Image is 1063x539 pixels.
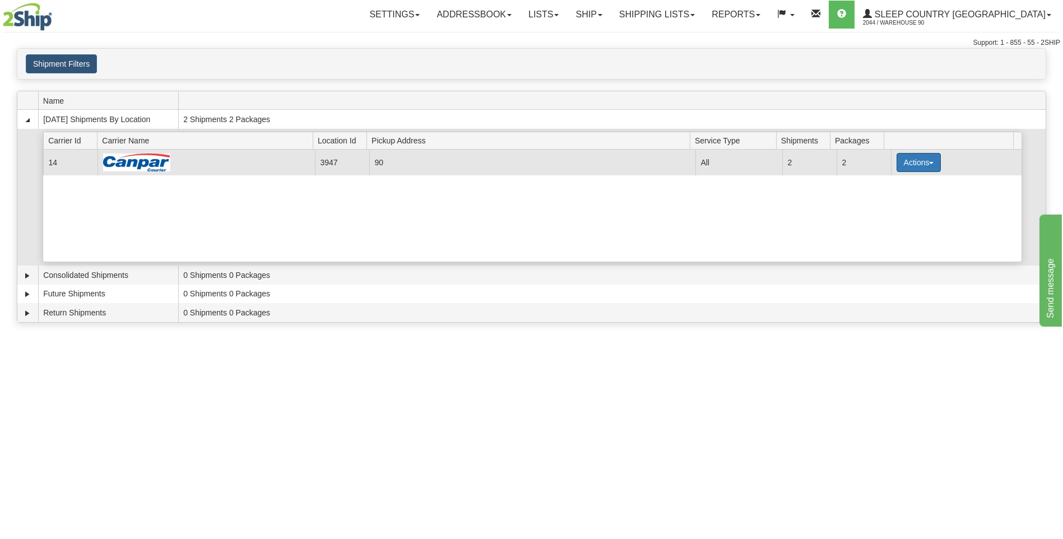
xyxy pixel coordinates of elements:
td: Consolidated Shipments [38,266,178,285]
td: Return Shipments [38,303,178,322]
td: 2 [837,150,891,175]
td: All [695,150,782,175]
td: [DATE] Shipments By Location [38,110,178,129]
span: Name [43,92,178,109]
td: 0 Shipments 0 Packages [178,266,1046,285]
td: 0 Shipments 0 Packages [178,303,1046,322]
a: Addressbook [428,1,520,29]
a: Expand [22,308,33,319]
iframe: chat widget [1037,212,1062,327]
td: 3947 [315,150,369,175]
button: Actions [897,153,941,172]
span: Carrier Id [48,132,98,149]
a: Expand [22,270,33,281]
td: 2 Shipments 2 Packages [178,110,1046,129]
a: Expand [22,289,33,300]
a: Settings [361,1,428,29]
button: Shipment Filters [26,54,97,73]
span: 2044 / Warehouse 90 [863,17,947,29]
span: Sleep Country [GEOGRAPHIC_DATA] [872,10,1046,19]
a: Shipping lists [611,1,703,29]
img: logo2044.jpg [3,3,52,31]
span: Service Type [695,132,776,149]
a: Reports [703,1,769,29]
div: Support: 1 - 855 - 55 - 2SHIP [3,38,1060,48]
td: Future Shipments [38,285,178,304]
span: Location Id [318,132,367,149]
span: Packages [835,132,884,149]
td: 90 [369,150,695,175]
img: Canpar [103,154,170,171]
div: Send message [8,7,104,20]
span: Carrier Name [102,132,313,149]
a: Lists [520,1,567,29]
span: Shipments [781,132,830,149]
span: Pickup Address [372,132,690,149]
td: 2 [782,150,837,175]
td: 0 Shipments 0 Packages [178,285,1046,304]
a: Ship [567,1,610,29]
a: Sleep Country [GEOGRAPHIC_DATA] 2044 / Warehouse 90 [855,1,1060,29]
a: Collapse [22,114,33,126]
td: 14 [43,150,98,175]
